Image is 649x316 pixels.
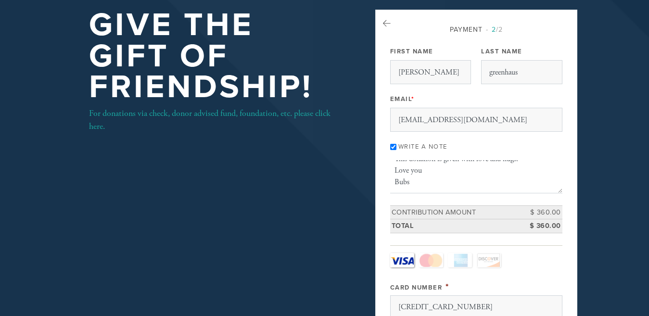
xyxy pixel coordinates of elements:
[390,47,433,56] label: First Name
[390,205,519,219] td: Contribution Amount
[492,25,496,34] span: 2
[519,219,562,233] td: $ 360.00
[411,95,415,103] span: This field is required.
[89,10,344,103] h1: Give the Gift of Friendship!
[481,47,522,56] label: Last Name
[477,253,501,267] a: Discover
[390,253,414,267] a: Visa
[390,95,415,103] label: Email
[390,25,562,35] div: Payment
[89,108,331,132] a: For donations via check, donor advised fund, foundation, etc. please click here.
[445,281,449,292] span: This field is required.
[419,253,443,267] a: MasterCard
[390,219,519,233] td: Total
[398,143,447,151] label: Write a note
[390,284,443,291] label: Card Number
[519,205,562,219] td: $ 360.00
[448,253,472,267] a: Amex
[486,25,503,34] span: /2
